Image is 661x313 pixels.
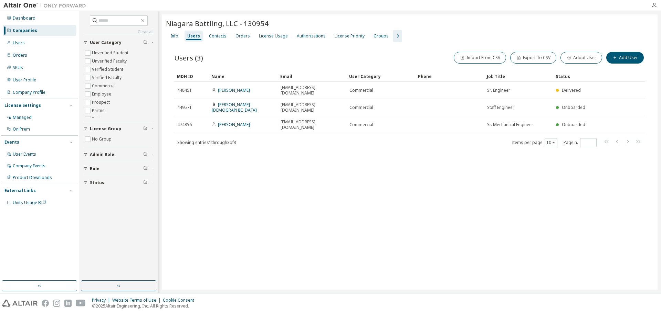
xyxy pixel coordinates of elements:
[13,175,52,180] div: Product Downloads
[510,52,556,64] button: Export To CSV
[235,33,250,39] div: Orders
[53,300,60,307] img: instagram.svg
[84,29,154,35] a: Clear all
[177,139,236,145] span: Showing entries 1 through 3 of 3
[4,103,41,108] div: License Settings
[487,71,550,82] div: Job Title
[556,71,604,82] div: Status
[349,88,373,93] span: Commercial
[90,40,122,45] span: User Category
[174,53,203,63] span: Users (3)
[84,161,154,176] button: Role
[13,90,45,95] div: Company Profile
[4,139,19,145] div: Events
[64,300,72,307] img: linkedin.svg
[512,138,557,147] span: Items per page
[143,166,147,171] span: Clear filter
[92,49,130,57] label: Unverified Student
[90,180,104,186] span: Status
[84,121,154,136] button: License Group
[92,135,113,143] label: No Group
[84,175,154,190] button: Status
[92,57,128,65] label: Unverified Faculty
[259,33,288,39] div: License Usage
[92,82,117,90] label: Commercial
[13,40,25,46] div: Users
[418,71,481,82] div: Phone
[92,107,108,115] label: Partner
[2,300,38,307] img: altair_logo.svg
[562,122,585,127] span: Onboarded
[177,105,192,110] span: 449571
[13,28,37,33] div: Companies
[92,303,198,309] p: © 2025 Altair Engineering, Inc. All Rights Reserved.
[166,19,269,28] span: Niagara Bottling, LLC - 130954
[13,152,36,157] div: User Events
[92,74,123,82] label: Verified Faculty
[13,53,27,58] div: Orders
[211,71,275,82] div: Name
[281,119,343,130] span: [EMAIL_ADDRESS][DOMAIN_NAME]
[13,200,46,205] span: Units Usage BI
[90,152,114,157] span: Admin Role
[564,138,597,147] span: Page n.
[281,85,343,96] span: [EMAIL_ADDRESS][DOMAIN_NAME]
[13,163,45,169] div: Company Events
[90,126,121,132] span: License Group
[374,33,389,39] div: Groups
[177,71,206,82] div: MDH ID
[177,122,192,127] span: 474856
[297,33,326,39] div: Authorizations
[92,65,125,74] label: Verified Student
[84,147,154,162] button: Admin Role
[280,71,344,82] div: Email
[143,180,147,186] span: Clear filter
[143,40,147,45] span: Clear filter
[13,115,32,120] div: Managed
[170,33,178,39] div: Info
[13,126,30,132] div: On Prem
[349,105,373,110] span: Commercial
[487,88,510,93] span: Sr. Engineer
[560,52,602,64] button: Adopt User
[177,88,192,93] span: 448451
[212,102,257,113] a: [PERSON_NAME][DEMOGRAPHIC_DATA]
[487,122,533,127] span: Sr. Mechanical Engineer
[143,152,147,157] span: Clear filter
[349,122,373,127] span: Commercial
[546,140,556,145] button: 10
[487,105,514,110] span: Staff Engineer
[92,115,102,123] label: Trial
[335,33,365,39] div: License Priority
[218,87,250,93] a: [PERSON_NAME]
[84,35,154,50] button: User Category
[13,15,35,21] div: Dashboard
[90,166,99,171] span: Role
[42,300,49,307] img: facebook.svg
[76,300,86,307] img: youtube.svg
[454,52,506,64] button: Import From CSV
[209,33,227,39] div: Contacts
[3,2,90,9] img: Altair One
[13,65,23,70] div: SKUs
[187,33,200,39] div: Users
[92,298,112,303] div: Privacy
[92,90,113,98] label: Employee
[349,71,412,82] div: User Category
[606,52,644,64] button: Add User
[143,126,147,132] span: Clear filter
[13,77,36,83] div: User Profile
[92,98,111,107] label: Prospect
[562,104,585,110] span: Onboarded
[112,298,163,303] div: Website Terms of Use
[281,102,343,113] span: [EMAIL_ADDRESS][DOMAIN_NAME]
[4,188,36,193] div: External Links
[562,87,581,93] span: Delivered
[218,122,250,127] a: [PERSON_NAME]
[163,298,198,303] div: Cookie Consent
